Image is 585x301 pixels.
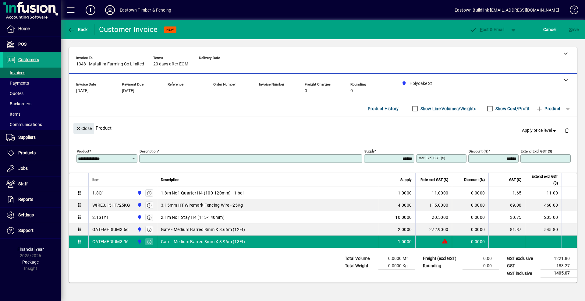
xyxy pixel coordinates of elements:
[542,24,558,35] button: Cancel
[17,247,44,252] span: Financial Year
[122,89,134,93] span: [DATE]
[3,161,61,176] a: Jobs
[3,145,61,161] a: Products
[161,177,179,183] span: Description
[161,190,244,196] span: 1.8m No1 Quarter H4 (100-120mm) - 1 bdl
[464,177,485,183] span: Discount (%)
[73,123,94,134] button: Close
[525,199,562,211] td: 460.00
[77,149,89,153] mat-label: Product
[420,262,463,270] td: Rounding
[420,255,463,262] td: Freight (excl GST)
[259,89,260,93] span: -
[488,211,525,223] td: 30.75
[92,202,130,208] div: WIRE3.15HT/25KG
[509,177,521,183] span: GST ($)
[525,187,562,199] td: 11.00
[199,62,200,67] span: -
[365,103,401,114] button: Product History
[18,150,36,155] span: Products
[6,81,29,86] span: Payments
[140,149,158,153] mat-label: Description
[3,109,61,119] a: Items
[466,24,508,35] button: Post & Email
[18,135,36,140] span: Suppliers
[398,226,412,233] span: 2.0000
[452,187,488,199] td: 0.0000
[3,88,61,99] a: Quotes
[529,173,558,187] span: Extend excl GST ($)
[559,128,574,133] app-page-header-button: Delete
[368,104,399,114] span: Product History
[22,260,39,264] span: Package
[504,270,541,277] td: GST inclusive
[488,187,525,199] td: 1.65
[420,177,448,183] span: Rate excl GST ($)
[350,89,353,93] span: 0
[525,223,562,236] td: 545.80
[153,62,188,67] span: 20 days after EOM
[569,25,579,34] span: ave
[398,190,412,196] span: 1.0000
[569,27,572,32] span: S
[480,27,483,32] span: P
[455,5,559,15] div: Eastown Buildlink [EMAIL_ADDRESS][DOMAIN_NAME]
[463,255,499,262] td: 0.00
[76,124,92,134] span: Close
[161,202,243,208] span: 3.15mm HT Wiremark Fencing Wire - 25Kg
[100,5,120,16] button: Profile
[18,166,28,171] span: Jobs
[18,26,30,31] span: Home
[92,177,100,183] span: Item
[213,89,214,93] span: -
[136,226,143,233] span: Holyoake St
[541,262,577,270] td: 183.27
[543,25,557,34] span: Cancel
[488,223,525,236] td: 81.87
[6,70,25,75] span: Invoices
[3,99,61,109] a: Backorders
[6,122,42,127] span: Communications
[3,37,61,52] a: POS
[494,106,530,112] label: Show Cost/Profit
[541,270,577,277] td: 1405.07
[120,5,171,15] div: Eastown Timber & Fencing
[161,226,245,233] span: Gate - Medium Barred 8mm X 3.66m (12Ft)
[565,1,577,21] a: Knowledge Base
[3,177,61,192] a: Staff
[69,117,577,139] div: Product
[136,202,143,208] span: Holyoake St
[6,112,20,117] span: Items
[378,255,415,262] td: 0.0000 M³
[559,123,574,138] button: Delete
[72,125,96,131] app-page-header-button: Close
[452,223,488,236] td: 0.0000
[92,239,129,245] div: GATEMEDIUM3.96
[3,223,61,238] a: Support
[3,130,61,145] a: Suppliers
[533,103,563,114] button: Product
[469,27,505,32] span: ost & Email
[18,212,34,217] span: Settings
[419,226,448,233] div: 272.9000
[364,149,374,153] mat-label: Supply
[3,208,61,223] a: Settings
[18,181,28,186] span: Staff
[522,127,557,134] span: Apply price level
[18,57,39,62] span: Customers
[536,104,560,114] span: Product
[418,156,445,160] mat-label: Rate excl GST ($)
[469,149,488,153] mat-label: Discount (%)
[398,239,412,245] span: 1.0000
[400,177,412,183] span: Supply
[452,211,488,223] td: 0.0000
[519,125,560,136] button: Apply price level
[378,262,415,270] td: 0.0000 Kg
[18,197,33,202] span: Reports
[18,228,34,233] span: Support
[3,119,61,130] a: Communications
[136,190,143,196] span: Holyoake St
[136,238,143,245] span: Holyoake St
[568,24,580,35] button: Save
[67,27,88,32] span: Back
